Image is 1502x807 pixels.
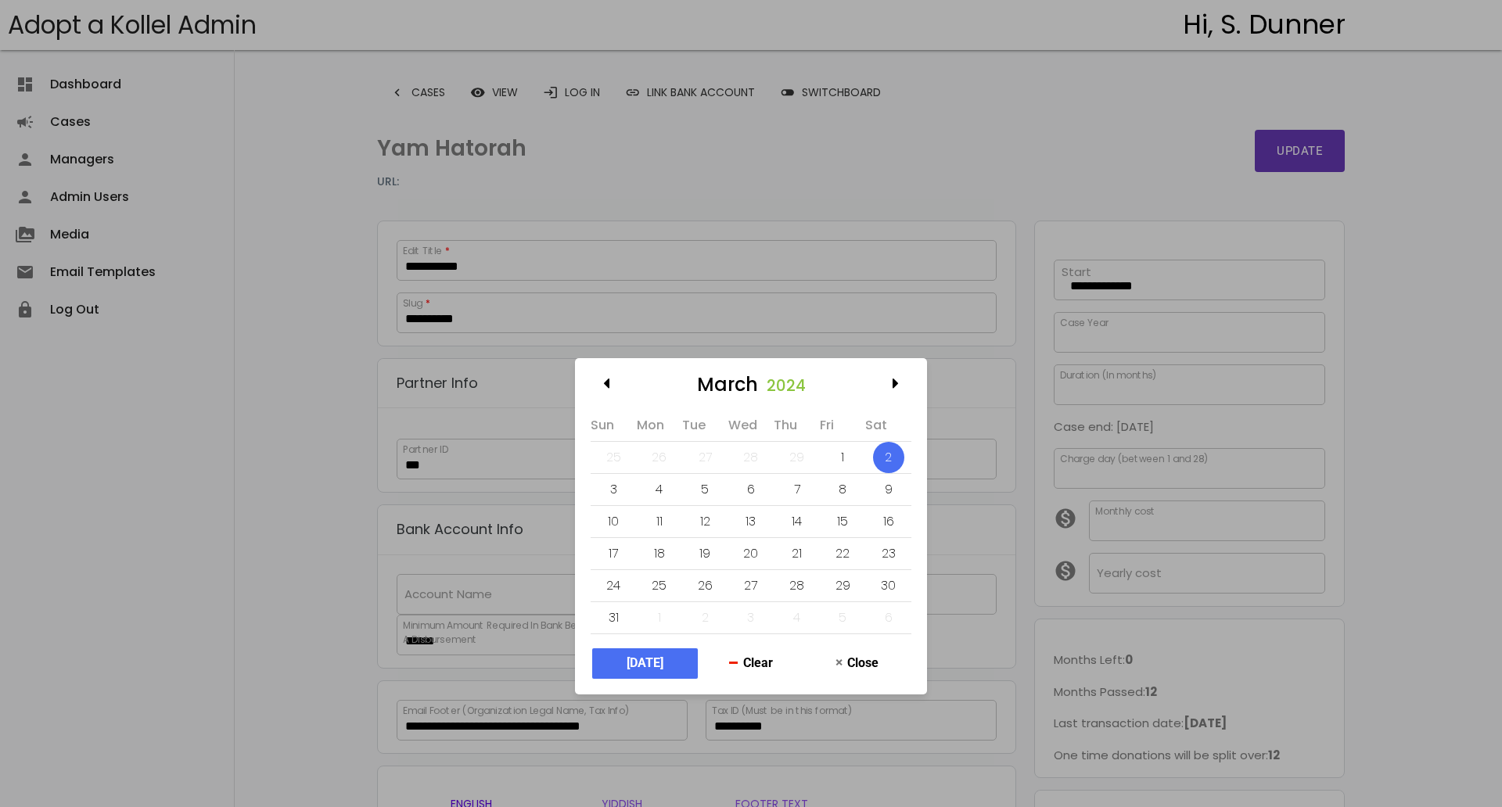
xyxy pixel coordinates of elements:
[782,506,813,537] div: March 14, 2024
[873,602,904,633] div: April 6, 2024
[865,410,911,441] th: Saturday
[698,648,803,679] button: Clear
[827,602,858,633] div: April 5, 2024
[644,570,675,601] div: March 25, 2024
[827,474,858,505] div: March 8, 2024
[644,538,675,569] div: March 18, 2024
[827,442,858,473] div: March 1, 2024
[804,648,910,679] button: Close
[598,602,629,633] div: March 31, 2024
[782,602,813,633] div: April 4, 2024
[827,538,858,569] div: March 22, 2024
[598,442,629,473] div: February 25, 2024
[644,442,675,473] div: February 26, 2024
[689,442,720,473] div: February 27, 2024
[689,538,720,569] div: March 19, 2024
[591,410,637,441] th: Sunday
[774,410,820,441] th: Thursday
[873,442,904,473] div: March 2, 2024
[644,474,675,505] div: March 4, 2024
[767,376,806,395] div: 2024
[735,570,767,601] div: March 27, 2024
[592,648,698,679] button: [DATE]
[782,442,813,473] div: February 29, 2024
[735,538,767,569] div: March 20, 2024
[735,442,767,473] div: February 28, 2024
[873,506,904,537] div: March 16, 2024
[827,570,858,601] div: March 29, 2024
[697,374,758,396] div: March
[598,570,629,601] div: March 24, 2024
[689,506,720,537] div: March 12, 2024
[782,570,813,601] div: March 28, 2024
[644,602,675,633] div: April 1, 2024
[873,538,904,569] div: March 23, 2024
[689,602,720,633] div: April 2, 2024
[820,410,866,441] th: Friday
[782,474,813,505] div: March 7, 2024
[637,410,683,441] th: Monday
[782,538,813,569] div: March 21, 2024
[598,538,629,569] div: March 17, 2024
[735,474,767,505] div: March 6, 2024
[735,506,767,537] div: March 13, 2024
[728,410,774,441] th: Wednesday
[644,506,675,537] div: March 11, 2024
[827,506,858,537] div: March 15, 2024
[598,474,629,505] div: March 3, 2024
[689,474,720,505] div: March 5, 2024
[873,474,904,505] div: March 9, 2024
[689,570,720,601] div: March 26, 2024
[598,506,629,537] div: March 10, 2024
[682,410,728,441] th: Tuesday
[735,602,767,633] div: April 3, 2024
[873,570,904,601] div: March 30, 2024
